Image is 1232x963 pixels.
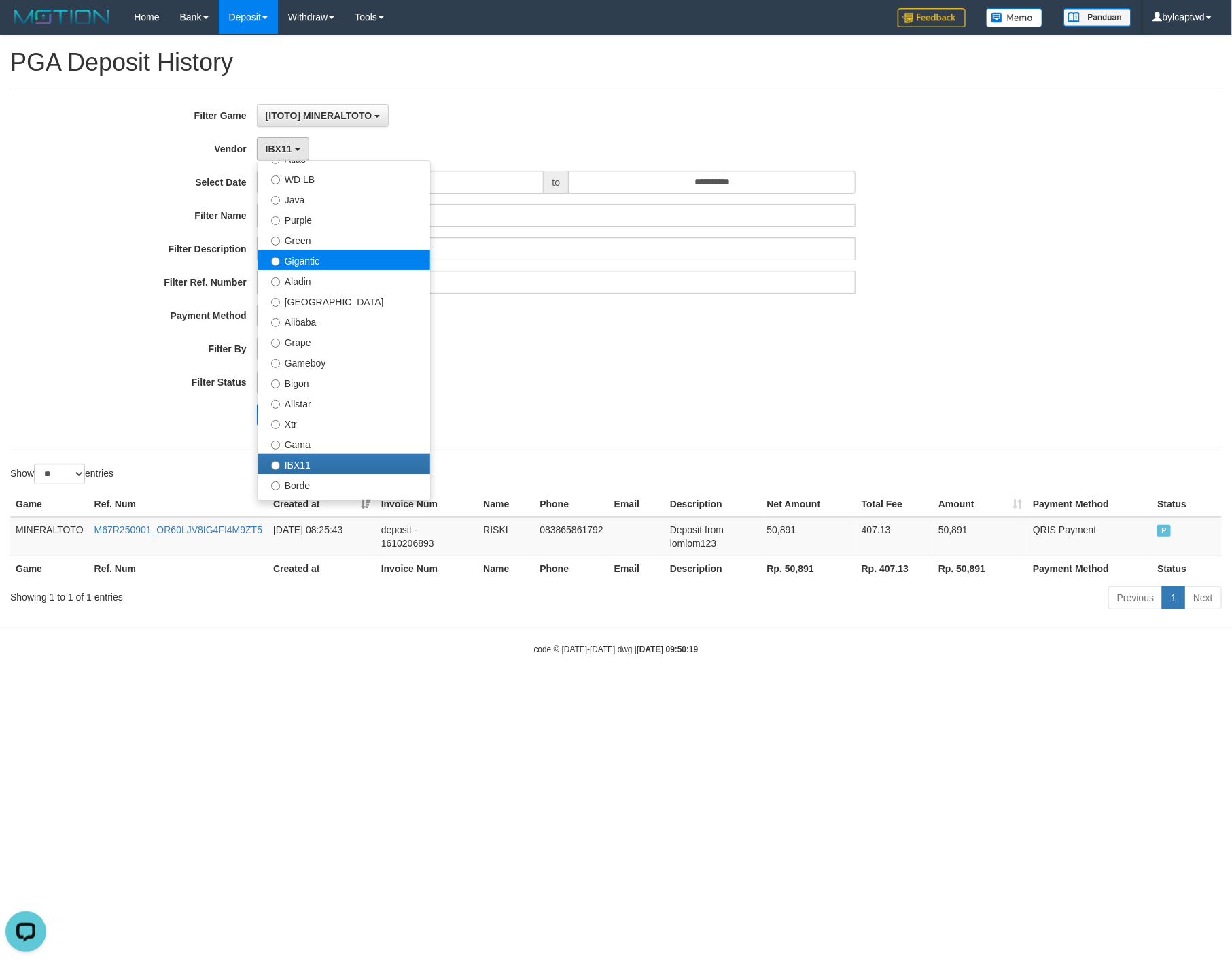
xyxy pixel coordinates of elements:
[376,492,478,517] th: Invoice Num
[271,359,280,368] input: Gameboy
[271,339,280,348] input: Grape
[271,318,280,327] input: Alibaba
[762,492,856,517] th: Net Amount
[271,400,280,409] input: Allstar
[933,517,1027,556] td: 50,891
[1162,586,1185,609] a: 1
[10,464,113,484] label: Show entries
[268,556,376,581] th: Created at
[544,171,569,194] span: to
[271,298,280,307] input: [GEOGRAPHIC_DATA]
[534,517,608,556] td: 083865861792
[1152,556,1222,581] th: Status
[933,556,1027,581] th: Rp. 50,891
[258,209,430,229] label: Purple
[257,137,309,160] button: IBX11
[266,143,292,154] span: IBX11
[258,413,430,433] label: Xtr
[258,311,430,331] label: Alibaba
[856,556,933,581] th: Rp. 407.13
[89,492,268,517] th: Ref. Num
[266,110,372,121] span: [ITOTO] MINERALTOTO
[534,645,699,654] small: code © [DATE]-[DATE] dwg |
[376,517,478,556] td: deposit - 1610206893
[258,474,430,494] label: Borde
[10,556,89,581] th: Game
[665,517,762,556] td: Deposit from lomlom123
[258,250,430,270] label: Gigantic
[258,168,430,188] label: WD LB
[89,556,268,581] th: Ref. Num
[271,461,280,470] input: IBX11
[478,492,534,517] th: Name
[1027,517,1152,556] td: QRIS Payment
[1027,556,1152,581] th: Payment Method
[762,517,856,556] td: 50,891
[478,556,534,581] th: Name
[933,492,1027,517] th: Amount: activate to sort column ascending
[534,492,608,517] th: Phone
[609,492,665,517] th: Email
[271,420,280,429] input: Xtr
[534,556,608,581] th: Phone
[271,237,280,246] input: Green
[257,104,389,127] button: [ITOTO] MINERALTOTO
[10,492,89,517] th: Game
[258,290,430,311] label: [GEOGRAPHIC_DATA]
[856,517,933,556] td: 407.13
[258,270,430,290] label: Aladin
[258,352,430,372] label: Gameboy
[271,175,280,184] input: WD LB
[34,464,85,484] select: Showentries
[258,372,430,392] label: Bigon
[258,433,430,454] label: Gama
[1152,492,1222,517] th: Status
[1108,586,1163,609] a: Previous
[271,196,280,205] input: Java
[478,517,534,556] td: RISKI
[10,585,503,604] div: Showing 1 to 1 of 1 entries
[258,494,430,515] label: Indahjualpulsa
[271,481,280,490] input: Borde
[986,8,1043,27] img: Button%20Memo.svg
[258,229,430,250] label: Green
[10,7,113,27] img: MOTION_logo.png
[609,556,665,581] th: Email
[271,216,280,225] input: Purple
[665,492,762,517] th: Description
[898,8,966,27] img: Feedback.jpg
[268,517,376,556] td: [DATE] 08:25:43
[258,454,430,474] label: IBX11
[1184,586,1222,609] a: Next
[1027,492,1152,517] th: Payment Method
[271,441,280,450] input: Gama
[376,556,478,581] th: Invoice Num
[637,645,698,654] strong: [DATE] 09:50:19
[94,524,262,535] a: M67R250901_OR60LJV8IG4FI4M9ZT5
[271,277,280,286] input: Aladin
[10,517,89,556] td: MINERALTOTO
[1063,8,1131,27] img: panduan.png
[856,492,933,517] th: Total Fee
[762,556,856,581] th: Rp. 50,891
[10,49,1222,76] h1: PGA Deposit History
[271,379,280,388] input: Bigon
[268,492,376,517] th: Created at: activate to sort column ascending
[258,331,430,352] label: Grape
[271,257,280,266] input: Gigantic
[1157,525,1171,537] span: PAID
[258,188,430,209] label: Java
[665,556,762,581] th: Description
[5,5,46,46] button: Open LiveChat chat widget
[258,392,430,413] label: Allstar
